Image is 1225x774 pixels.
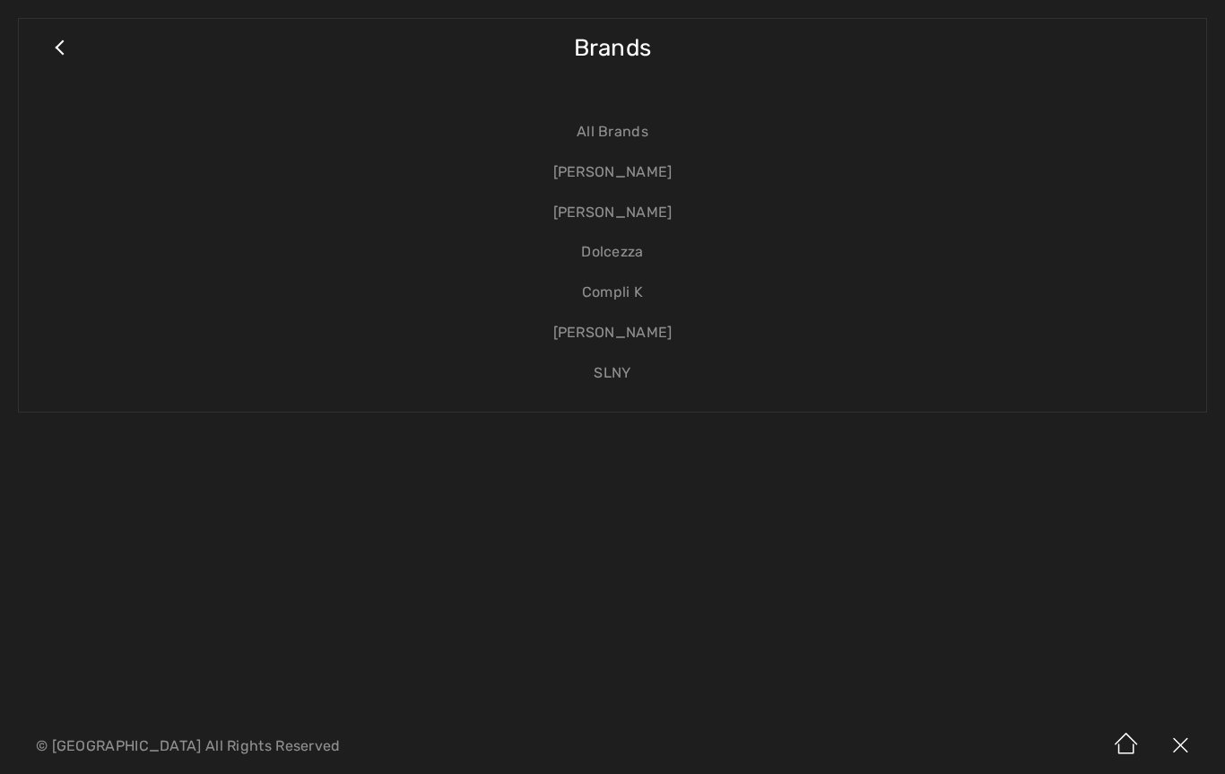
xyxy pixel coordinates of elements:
img: X [1153,718,1207,774]
a: SLNY [37,353,1188,394]
a: Compli K [37,273,1188,313]
img: Home [1099,718,1153,774]
a: [PERSON_NAME] [37,152,1188,193]
a: [PERSON_NAME] [37,193,1188,233]
a: Dolcezza [37,232,1188,273]
a: All Brands [37,112,1188,152]
p: © [GEOGRAPHIC_DATA] All Rights Reserved [36,740,719,752]
a: [PERSON_NAME] [37,313,1188,353]
span: Brands [574,16,652,80]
